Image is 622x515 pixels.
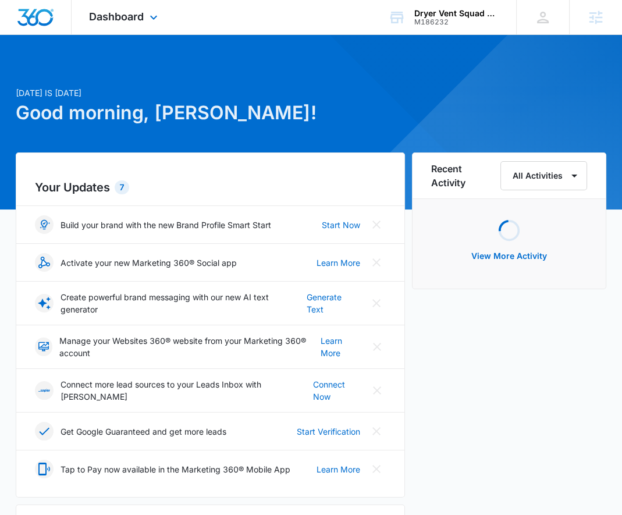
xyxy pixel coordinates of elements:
[16,99,405,127] h1: Good morning, [PERSON_NAME]!
[115,180,129,194] div: 7
[367,460,386,478] button: Close
[61,219,271,231] p: Build your brand with the new Brand Profile Smart Start
[61,463,290,475] p: Tap to Pay now available in the Marketing 360® Mobile App
[317,257,360,269] a: Learn More
[500,161,587,190] button: All Activities
[321,335,361,359] a: Learn More
[368,338,386,356] button: Close
[317,463,360,475] a: Learn More
[61,291,307,315] p: Create powerful brand messaging with our new AI text generator
[297,425,360,438] a: Start Verification
[414,9,499,18] div: account name
[313,378,361,403] a: Connect Now
[368,381,385,400] button: Close
[367,294,386,312] button: Close
[322,219,360,231] a: Start Now
[460,242,559,270] button: View More Activity
[16,87,405,99] p: [DATE] is [DATE]
[61,425,226,438] p: Get Google Guaranteed and get more leads
[61,257,237,269] p: Activate your new Marketing 360® Social app
[61,378,313,403] p: Connect more lead sources to your Leads Inbox with [PERSON_NAME]
[367,422,386,441] button: Close
[89,10,144,23] span: Dashboard
[307,291,360,315] a: Generate Text
[367,215,386,234] button: Close
[414,18,499,26] div: account id
[59,335,321,359] p: Manage your Websites 360® website from your Marketing 360® account
[35,179,386,196] h2: Your Updates
[431,162,496,190] h6: Recent Activity
[367,253,386,272] button: Close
